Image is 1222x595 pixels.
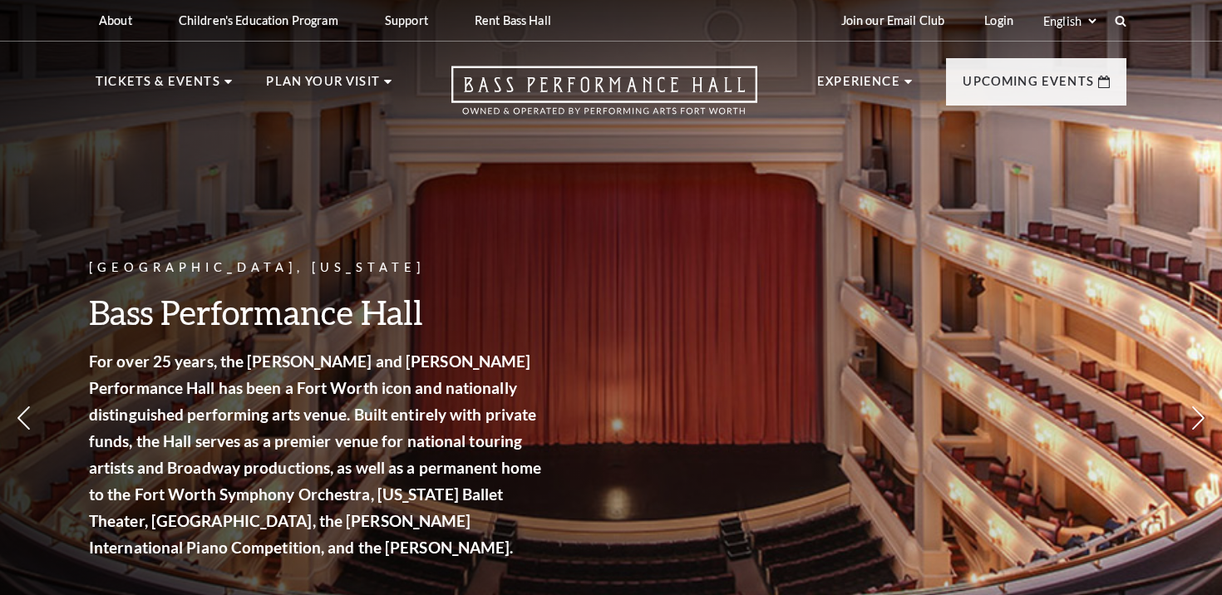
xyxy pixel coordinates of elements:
[385,13,428,27] p: Support
[89,291,546,333] h3: Bass Performance Hall
[179,13,338,27] p: Children's Education Program
[963,71,1094,101] p: Upcoming Events
[96,71,220,101] p: Tickets & Events
[99,13,132,27] p: About
[817,71,900,101] p: Experience
[1040,13,1099,29] select: Select:
[89,352,541,557] strong: For over 25 years, the [PERSON_NAME] and [PERSON_NAME] Performance Hall has been a Fort Worth ico...
[266,71,380,101] p: Plan Your Visit
[89,258,546,278] p: [GEOGRAPHIC_DATA], [US_STATE]
[475,13,551,27] p: Rent Bass Hall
